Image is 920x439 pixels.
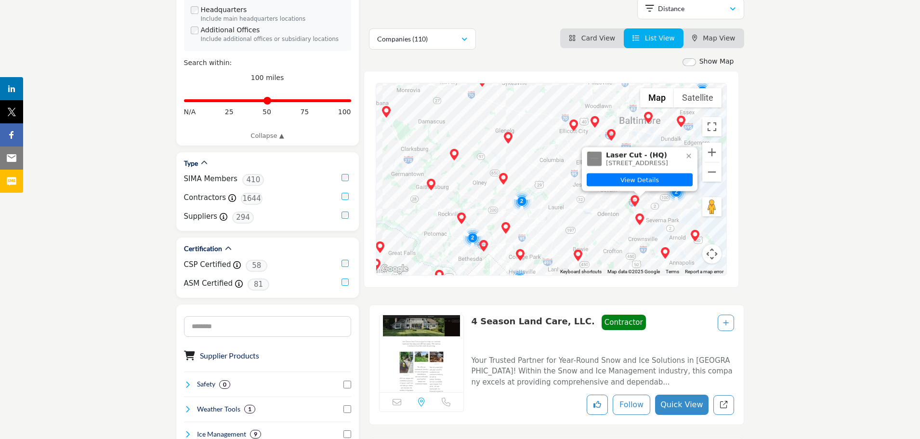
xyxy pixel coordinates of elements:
[200,350,259,361] h3: Supplier Products
[569,34,615,42] a: View Card
[560,28,624,48] li: Card View
[338,107,351,117] span: 100
[568,120,579,131] div: Columbia Grounds Management, Inc. (HQ)
[607,269,660,274] span: Map data ©2025 Google
[702,117,722,136] button: Toggle fullscreen view
[300,107,309,117] span: 75
[381,106,392,118] div: O'Leary Asphalt (HQ)
[624,28,683,48] li: List View
[640,88,674,107] button: Show street map
[184,107,196,117] span: N/A
[244,405,255,413] div: 1 Results For Weather Tools
[560,268,602,275] button: Keyboard shortcuts
[377,34,428,44] p: Companies (110)
[471,315,594,347] p: 4 Season Land Care, LLC.
[201,35,344,44] div: Include additional offices or subsidiary locations
[692,34,736,42] a: Map View
[689,230,701,241] div: Walnut Hill Landscape Company (HQ)
[645,34,675,42] span: List View
[500,222,512,234] div: Gray line service (HQ)
[241,193,263,205] span: 1644
[629,195,641,207] div: Aspen Grove Landscape Co. (HQ)
[184,131,351,141] a: Collapse ▲
[658,4,684,13] p: Distance
[250,430,261,439] div: 9 Results For Ice Management
[587,152,602,166] img: Laser Cut
[587,173,693,186] a: View Details
[702,197,722,216] button: Drag Pegman onto the map to open Street View
[512,191,531,211] div: Cluster of 2 locations (2 HQ, 0 Branches) Click to view companies
[184,173,237,185] label: SIMA Members
[723,319,729,327] a: Add To List
[254,431,257,438] b: 9
[374,241,386,253] div: Falls Church Paving (HQ)
[379,263,410,275] img: Google
[370,259,382,270] div: Atlantic Snow Contractors, LLC (HQ)
[471,316,594,326] a: 4 Season Land Care, LLC.
[246,260,267,272] span: 58
[242,174,264,186] span: 410
[667,182,686,201] div: Cluster of 2 locations (2 HQ, 0 Branches) Click to view companies
[702,162,722,182] button: Zoom out
[197,429,246,439] h4: Ice Management: Ice management involves the control, removal, and prevention of ice accumulation ...
[634,213,645,225] div: Laser Cut (HQ)
[581,34,615,42] span: Card View
[184,278,233,289] label: ASM Certified
[674,88,722,107] button: Show satellite imagery
[184,244,222,253] h2: Certification
[379,263,410,275] a: Open this area in Google Maps (opens a new window)
[342,174,349,181] input: SIMA Members checkbox
[425,179,437,190] div: Champion Landscape (HQ)
[498,173,509,185] div: FTR Services (HQ)
[380,315,464,392] img: 4 Season Land Care, LLC.
[369,28,476,50] button: Companies (110)
[476,75,488,87] div: Beechfield Landscaping, Inc. (HQ)
[643,112,654,123] div: Snow Services of Baltimore, Inc. (HQ)
[342,260,349,267] input: CSP Certified checkbox
[219,380,230,389] div: 0 Results For Safety
[713,395,734,415] a: Redirect to listing
[263,107,271,117] span: 50
[478,240,489,252] div: Inside Out Services LLC (HQ)
[184,58,351,68] div: Search within:
[448,149,460,160] div: JB Kline Landscaping (HQ)
[232,212,254,224] span: 294
[685,269,723,274] a: Report a map error
[702,244,722,264] button: Map camera controls
[342,212,349,219] input: Suppliers checkbox
[342,193,349,200] input: Contractors checkbox
[589,116,601,128] div: Community College of Baltimore County (HQ)
[471,349,734,388] a: Your Trusted Partner for Year-Round Snow and Ice Solutions in [GEOGRAPHIC_DATA]! Within the Snow ...
[434,270,445,281] div: Association Analytics (HQ)
[632,34,675,42] a: View List
[223,381,226,388] b: 0
[602,315,646,331] span: Contractor
[510,269,529,288] div: Cluster of 3 locations (3 HQ, 0 Branches) Click to view companies
[702,143,722,162] button: Zoom in
[343,430,351,438] input: Select Ice Management checkbox
[184,259,231,270] label: CSP Certified
[184,211,218,222] label: Suppliers
[606,159,668,166] span: [STREET_ADDRESS]
[343,405,351,413] input: Select Weather Tools checkbox
[699,56,734,67] label: Show Map
[184,316,351,337] input: Search Category
[471,355,734,388] p: Your Trusted Partner for Year-Round Snow and Ice Solutions in [GEOGRAPHIC_DATA]! Within the Snow ...
[197,404,240,414] h4: Weather Tools: Weather Tools refer to instruments, software, and technologies used to monitor, pr...
[675,116,687,127] div: Magnum Handyman Services (HQ)
[201,5,247,15] label: Headquarters
[463,228,482,247] div: Cluster of 2 locations (2 HQ, 0 Branches) Click to view companies
[201,25,260,35] label: Additional Offices
[248,406,251,412] b: 1
[703,34,735,42] span: Map View
[666,269,679,274] a: Terms
[605,129,617,141] div: Ron Ruff Roofing, Inc. (HQ)
[184,192,226,203] label: Contractors
[184,159,198,168] h2: Type
[248,279,269,291] span: 81
[606,151,681,160] span: Laser Cut - (HQ)
[572,250,584,261] div: Sure Shot Pressure Washing, LLC (HQ)
[343,381,351,388] input: Select Safety checkbox
[225,107,234,117] span: 25
[514,249,526,261] div: RECLawns, LLC (HQ)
